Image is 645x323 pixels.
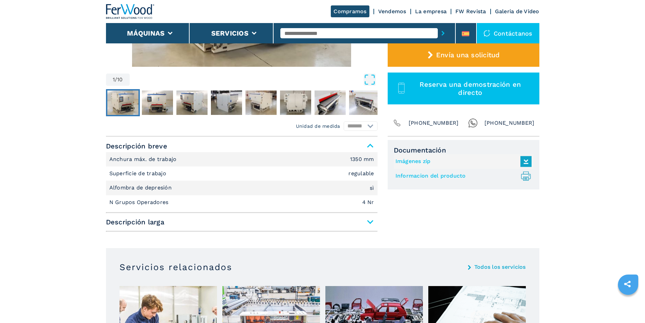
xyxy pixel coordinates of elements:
[120,262,232,272] h3: Servicios relacionados
[127,29,165,37] button: Máquinas
[348,89,382,116] button: Go to Slide 8
[211,90,242,115] img: f8d79c8bbc274445f1a447999f216f1a
[348,171,374,176] em: regulable
[115,77,117,82] span: /
[392,118,402,128] img: Phone
[106,216,378,228] span: Descripción larga
[106,4,155,19] img: Ferwood
[106,152,378,210] div: Descripción breve
[378,8,406,15] a: Vendemos
[619,276,636,292] a: sharethis
[436,51,500,59] span: Envía una solicitud
[245,90,277,115] img: 814e89d8c78dc2300b66c386e05114fa
[362,200,374,205] em: 4 Nr
[175,89,209,116] button: Go to Slide 3
[331,5,369,17] a: Compramos
[349,90,380,115] img: de1c029c712b1bed5a320fb0de8897eb
[106,89,140,116] button: Go to Slide 1
[142,90,173,115] img: fef126631305229d323ba9242cb3e4ae
[394,146,533,154] span: Documentación
[109,156,178,163] p: Anchura máx. de trabajo
[313,89,347,116] button: Go to Slide 7
[483,30,490,37] img: Contáctanos
[438,25,448,41] button: submit-button
[117,77,123,82] span: 10
[409,118,459,128] span: [PHONE_NUMBER]
[388,43,539,67] button: Envía una solicitud
[109,170,168,177] p: Superficie de trabajo
[107,90,138,115] img: 0c3d9b06e7f39cc33cf774eab4a5727e
[395,156,528,167] a: Imágenes zip
[109,199,170,206] p: N Grupos Operadores
[141,89,174,116] button: Go to Slide 2
[474,264,526,270] a: Todos los servicios
[468,118,478,128] img: Whatsapp
[455,8,486,15] a: FW Revista
[315,90,346,115] img: 06712ade8d9cb9b0bbffd0856025dba5
[113,77,115,82] span: 1
[616,292,640,318] iframe: Chat
[415,8,447,15] a: La empresa
[409,80,531,97] span: Reserva una demostración en directo
[388,73,539,104] button: Reserva una demostración en directo
[106,140,378,152] span: Descripción breve
[244,89,278,116] button: Go to Slide 5
[106,89,378,116] nav: Thumbnail Navigation
[109,184,174,191] p: Alfombra de depresión
[211,29,249,37] button: Servicios
[477,23,539,43] div: Contáctanos
[395,170,528,182] a: Informacion del producto
[280,90,311,115] img: 409549c93c023db9cc49b708d2875202
[176,90,208,115] img: 3c52435f8f3ae0b995778cfb813d4535
[210,89,243,116] button: Go to Slide 4
[485,118,535,128] span: [PHONE_NUMBER]
[279,89,313,116] button: Go to Slide 6
[350,157,374,162] em: 1350 mm
[131,74,376,86] button: Open Fullscreen
[370,185,374,191] em: sì
[296,123,340,129] em: Unidad de medida
[495,8,539,15] a: Galeria de Video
